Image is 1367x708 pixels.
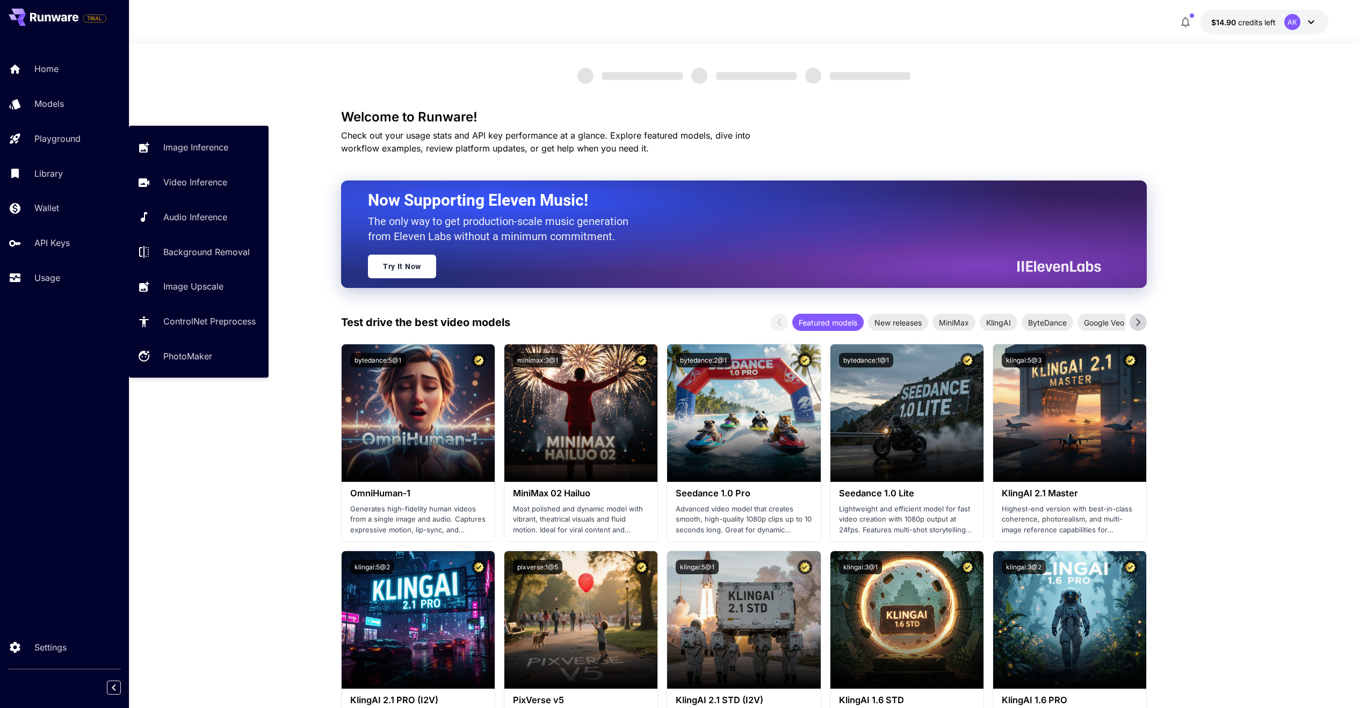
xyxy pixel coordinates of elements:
button: $14.9001 [1200,10,1328,34]
p: Audio Inference [163,211,227,223]
a: Audio Inference [129,204,269,230]
div: Collapse sidebar [115,678,129,697]
h3: KlingAI 2.1 STD (I2V) [676,695,812,705]
p: Lightweight and efficient model for fast video creation with 1080p output at 24fps. Features mult... [839,504,975,536]
button: Collapse sidebar [107,681,121,695]
button: Certified Model – Vetted for best performance and includes a commercial license. [634,353,649,367]
button: Certified Model – Vetted for best performance and includes a commercial license. [1123,560,1138,574]
h3: OmniHuman‑1 [350,488,486,499]
button: bytedance:5@1 [350,353,406,367]
h2: Now Supporting Eleven Music! [368,190,1093,211]
button: klingai:5@1 [676,560,719,574]
p: Background Removal [163,245,250,258]
span: Add your payment card to enable full platform functionality. [83,12,106,25]
button: Certified Model – Vetted for best performance and includes a commercial license. [1123,353,1138,367]
button: minimax:3@1 [513,353,562,367]
h3: KlingAI 2.1 PRO (I2V) [350,695,486,705]
p: ControlNet Preprocess [163,315,256,328]
span: New releases [868,317,928,328]
img: alt [504,551,657,689]
span: ByteDance [1022,317,1073,328]
p: Test drive the best video models [341,314,510,330]
img: alt [667,344,820,482]
img: alt [504,344,657,482]
span: Featured models [792,317,864,328]
p: Playground [34,132,81,145]
p: Image Upscale [163,280,223,293]
a: Video Inference [129,169,269,196]
p: Generates high-fidelity human videos from a single image and audio. Captures expressive motion, l... [350,504,486,536]
button: klingai:5@2 [350,560,394,574]
p: Models [34,97,64,110]
span: credits left [1238,18,1276,27]
p: API Keys [34,236,70,249]
p: PhotoMaker [163,350,212,363]
button: Certified Model – Vetted for best performance and includes a commercial license. [472,560,486,574]
button: Certified Model – Vetted for best performance and includes a commercial license. [634,560,649,574]
h3: Seedance 1.0 Pro [676,488,812,499]
button: klingai:3@2 [1002,560,1046,574]
span: $14.90 [1211,18,1238,27]
div: AK [1284,14,1300,30]
button: Certified Model – Vetted for best performance and includes a commercial license. [798,560,812,574]
button: pixverse:1@5 [513,560,562,574]
button: klingai:3@1 [839,560,882,574]
span: TRIAL [83,15,106,23]
img: alt [830,551,983,689]
p: Video Inference [163,176,227,189]
span: MiniMax [932,317,975,328]
p: The only way to get production-scale music generation from Eleven Labs without a minimum commitment. [368,214,637,244]
img: alt [342,344,495,482]
p: Advanced video model that creates smooth, high-quality 1080p clips up to 10 seconds long. Great f... [676,504,812,536]
img: alt [667,551,820,689]
div: $14.9001 [1211,17,1276,28]
button: Certified Model – Vetted for best performance and includes a commercial license. [798,353,812,367]
p: Highest-end version with best-in-class coherence, photorealism, and multi-image reference capabil... [1002,504,1138,536]
button: klingai:5@3 [1002,353,1046,367]
a: Image Inference [129,134,269,161]
a: Background Removal [129,239,269,265]
button: Certified Model – Vetted for best performance and includes a commercial license. [960,353,975,367]
span: KlingAI [980,317,1017,328]
p: Most polished and dynamic model with vibrant, theatrical visuals and fluid motion. Ideal for vira... [513,504,649,536]
h3: Welcome to Runware! [341,110,1147,125]
a: Try It Now [368,255,436,278]
img: alt [342,551,495,689]
p: Usage [34,271,60,284]
p: Home [34,62,59,75]
button: bytedance:2@1 [676,353,731,367]
h3: KlingAI 1.6 STD [839,695,975,705]
img: alt [993,344,1146,482]
a: ControlNet Preprocess [129,308,269,335]
h3: PixVerse v5 [513,695,649,705]
p: Image Inference [163,141,228,154]
a: PhotoMaker [129,343,269,370]
p: Library [34,167,63,180]
button: bytedance:1@1 [839,353,893,367]
span: Check out your usage stats and API key performance at a glance. Explore featured models, dive int... [341,130,750,154]
img: alt [830,344,983,482]
a: Image Upscale [129,273,269,300]
img: alt [993,551,1146,689]
p: Settings [34,641,67,654]
button: Certified Model – Vetted for best performance and includes a commercial license. [472,353,486,367]
h3: MiniMax 02 Hailuo [513,488,649,499]
h3: KlingAI 2.1 Master [1002,488,1138,499]
h3: KlingAI 1.6 PRO [1002,695,1138,705]
button: Certified Model – Vetted for best performance and includes a commercial license. [960,560,975,574]
span: Google Veo [1077,317,1131,328]
h3: Seedance 1.0 Lite [839,488,975,499]
p: Wallet [34,201,59,214]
